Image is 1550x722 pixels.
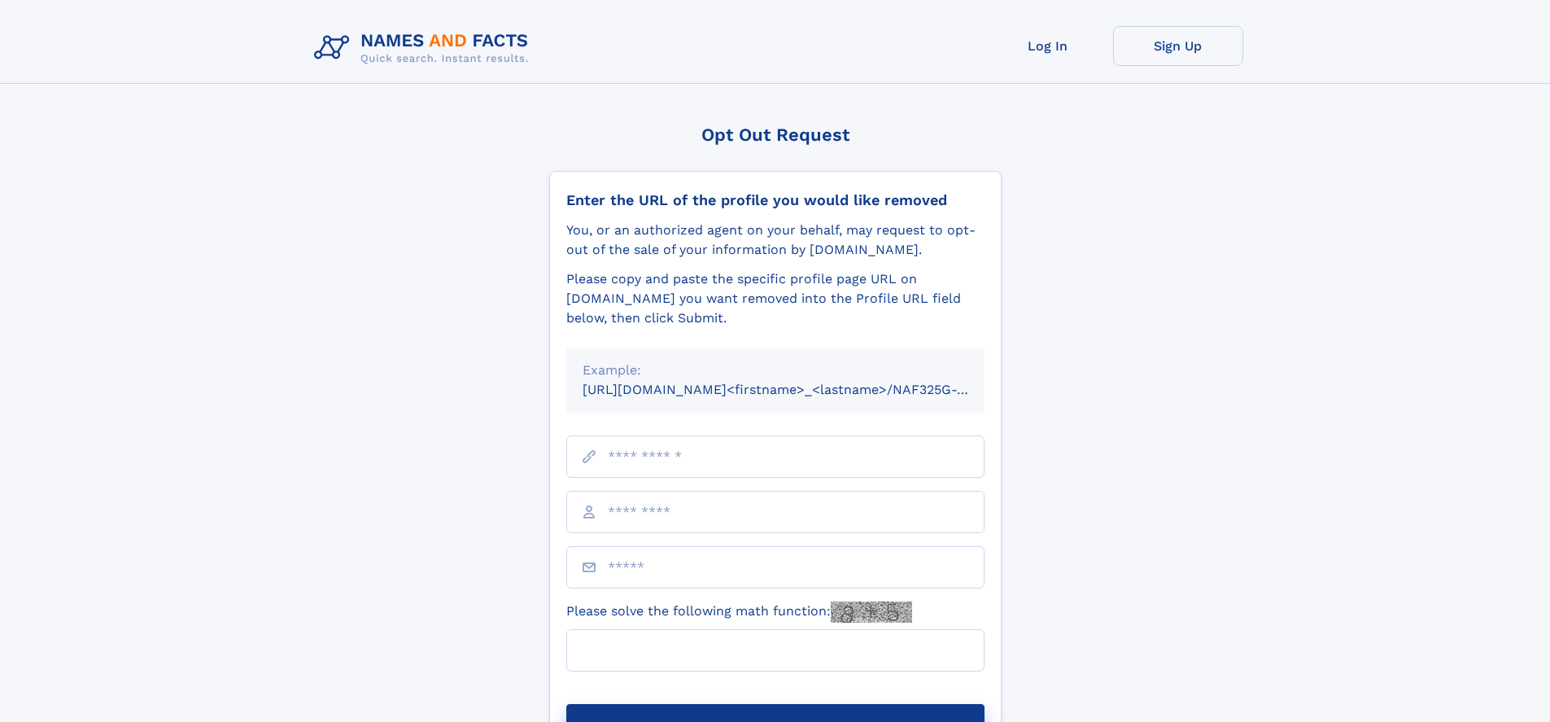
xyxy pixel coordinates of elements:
[549,125,1002,145] div: Opt Out Request
[566,221,985,260] div: You, or an authorized agent on your behalf, may request to opt-out of the sale of your informatio...
[566,191,985,209] div: Enter the URL of the profile you would like removed
[566,602,912,623] label: Please solve the following math function:
[1113,26,1243,66] a: Sign Up
[583,361,968,380] div: Example:
[983,26,1113,66] a: Log In
[583,382,1015,397] small: [URL][DOMAIN_NAME]<firstname>_<lastname>/NAF325G-xxxxxxxx
[308,26,542,70] img: Logo Names and Facts
[566,269,985,328] div: Please copy and paste the specific profile page URL on [DOMAIN_NAME] you want removed into the Pr...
